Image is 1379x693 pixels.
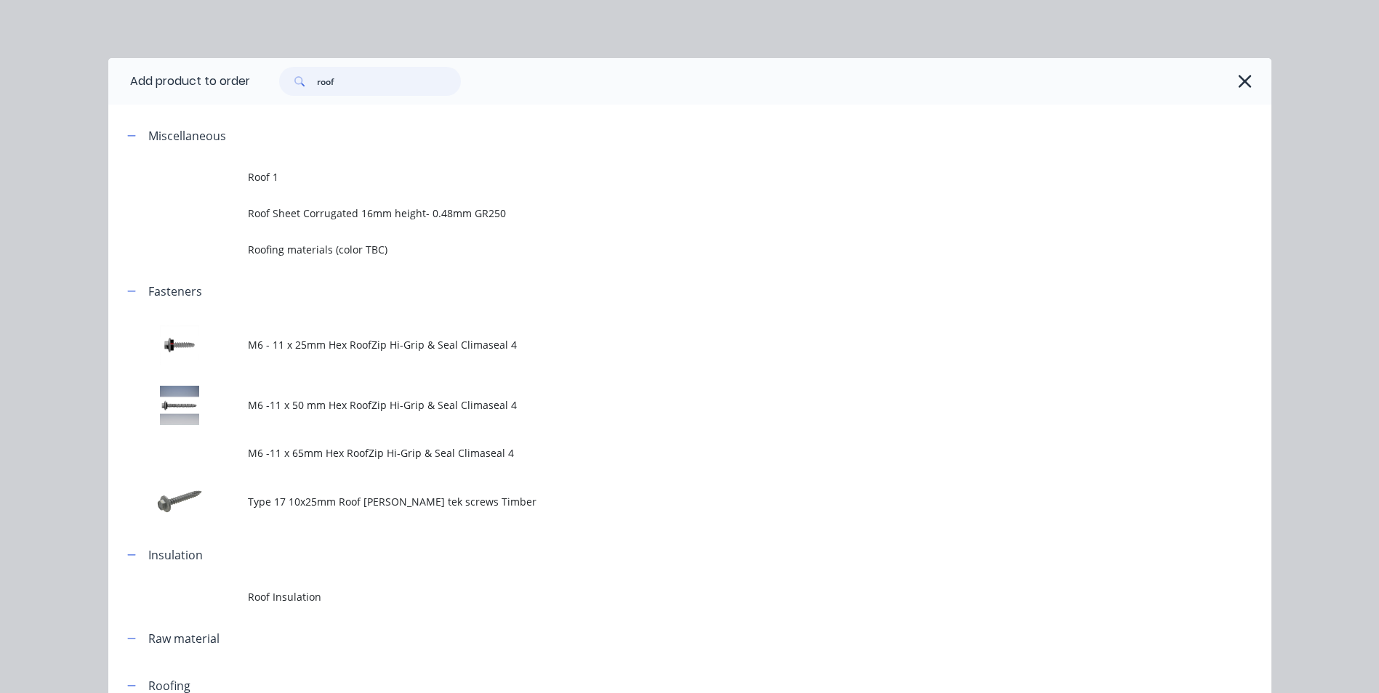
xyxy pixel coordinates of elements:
span: Type 17 10x25mm Roof [PERSON_NAME] tek screws Timber [248,494,1066,509]
span: Roofing materials (color TBC) [248,242,1066,257]
span: Roof 1 [248,169,1066,185]
div: Fasteners [148,283,202,300]
div: Miscellaneous [148,127,226,145]
span: M6 - 11 x 25mm Hex RoofZip Hi-Grip & Seal Climaseal 4 [248,337,1066,352]
span: M6 -11 x 50 mm Hex RoofZip Hi-Grip & Seal Climaseal 4 [248,397,1066,413]
div: Insulation [148,546,203,564]
input: Search... [317,67,461,96]
span: Roof Sheet Corrugated 16mm height- 0.48mm GR250 [248,206,1066,221]
span: M6 -11 x 65mm Hex RoofZip Hi-Grip & Seal Climaseal 4 [248,445,1066,461]
span: Roof Insulation [248,589,1066,604]
div: Add product to order [108,58,250,105]
div: Raw material [148,630,220,647]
